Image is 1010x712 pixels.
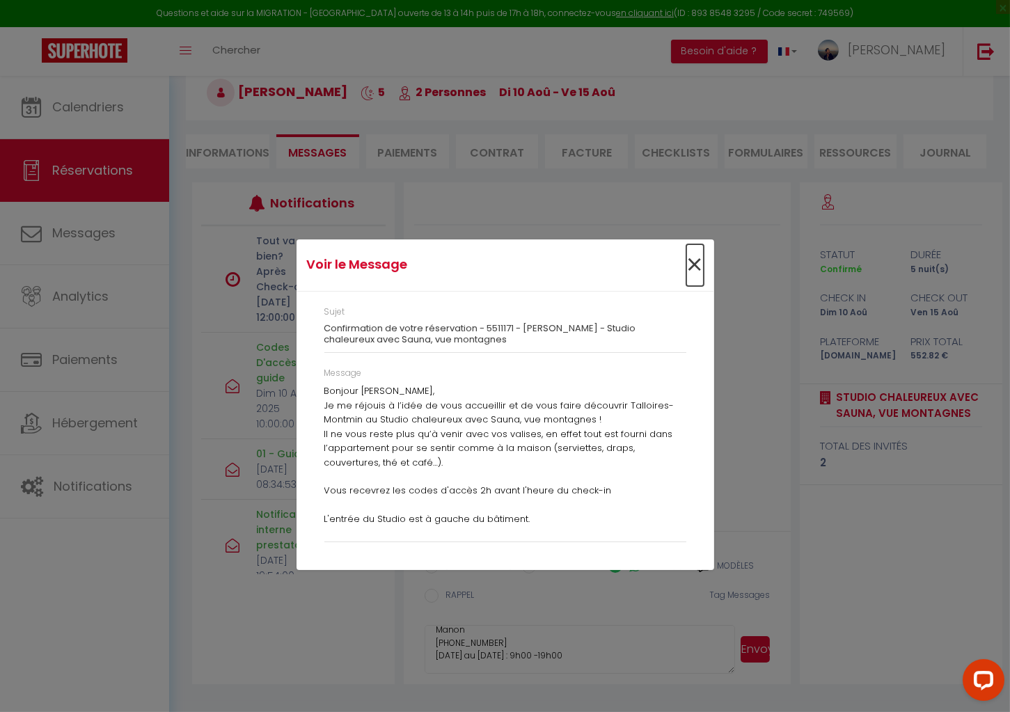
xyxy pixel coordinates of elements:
h4: Voir le Message [307,255,565,274]
span: × [686,244,704,286]
label: Message [324,367,362,380]
button: Close [686,251,704,280]
label: Sujet [324,306,345,319]
iframe: LiveChat chat widget [952,654,1010,712]
h3: Confirmation de votre réservation - 5511171 - [PERSON_NAME] - Studio chaleureux avec Sauna, vue m... [324,323,686,345]
p: Bonjour [PERSON_NAME], [324,384,686,398]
